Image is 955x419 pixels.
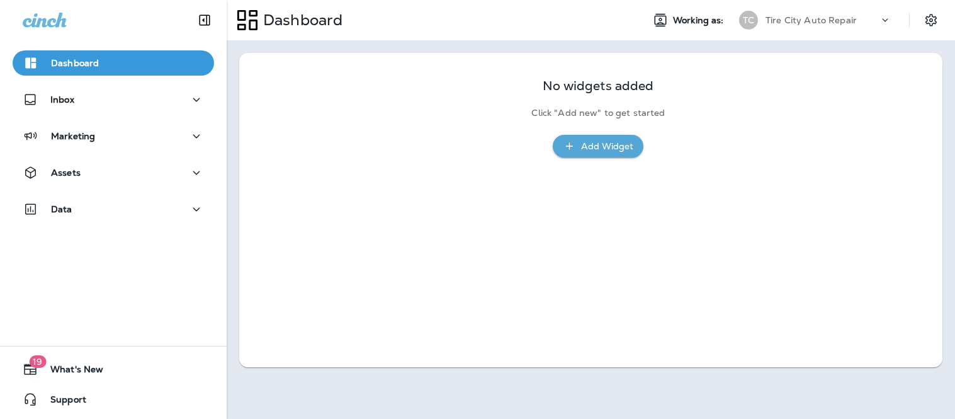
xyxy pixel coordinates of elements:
[766,15,857,25] p: Tire City Auto Repair
[13,50,214,76] button: Dashboard
[51,58,99,68] p: Dashboard
[51,131,95,141] p: Marketing
[13,87,214,112] button: Inbox
[13,123,214,149] button: Marketing
[38,394,86,410] span: Support
[920,9,942,32] button: Settings
[543,81,653,91] p: No widgets added
[13,160,214,185] button: Assets
[553,135,643,158] button: Add Widget
[531,108,665,118] p: Click "Add new" to get started
[29,355,46,368] span: 19
[38,364,103,379] span: What's New
[51,168,81,178] p: Assets
[673,15,726,26] span: Working as:
[50,95,74,105] p: Inbox
[581,139,633,154] div: Add Widget
[13,197,214,222] button: Data
[51,204,72,214] p: Data
[187,8,222,33] button: Collapse Sidebar
[13,387,214,412] button: Support
[258,11,342,30] p: Dashboard
[13,357,214,382] button: 19What's New
[739,11,758,30] div: TC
